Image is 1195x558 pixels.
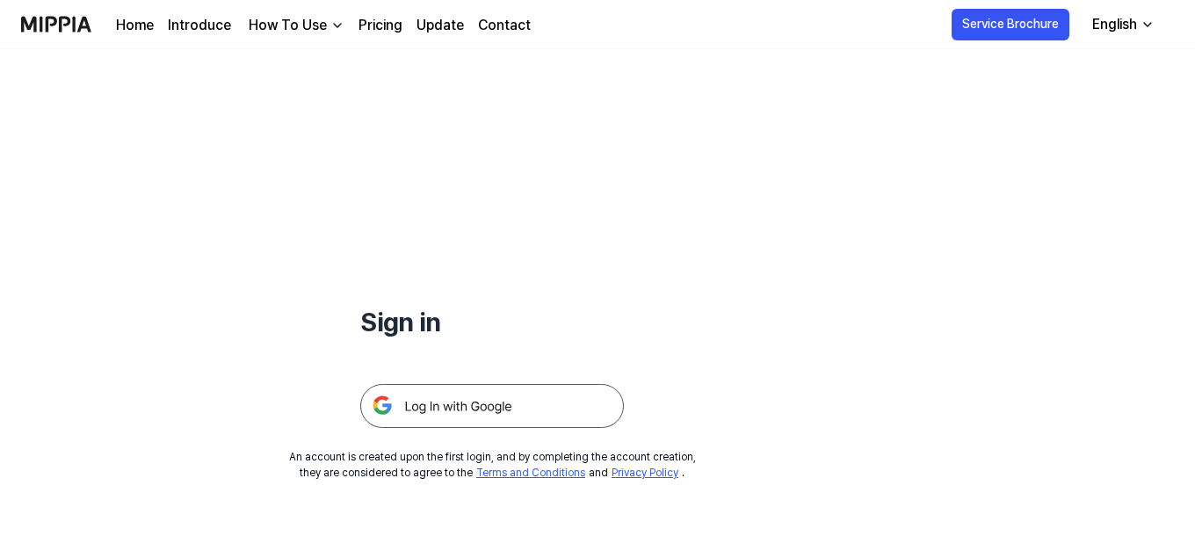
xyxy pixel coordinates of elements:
button: Service Brochure [952,9,1069,40]
a: Pricing [358,15,402,36]
a: Terms and Conditions [476,467,585,479]
a: Introduce [168,15,231,36]
a: Contact [478,15,531,36]
button: How To Use [245,15,344,36]
a: Update [416,15,464,36]
h1: Sign in [360,302,624,342]
a: Privacy Policy [612,467,678,479]
button: English [1078,7,1165,42]
div: An account is created upon the first login, and by completing the account creation, they are cons... [289,449,696,481]
div: English [1089,14,1141,35]
img: 구글 로그인 버튼 [360,384,624,428]
img: down [330,18,344,33]
div: How To Use [245,15,330,36]
a: Home [116,15,154,36]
